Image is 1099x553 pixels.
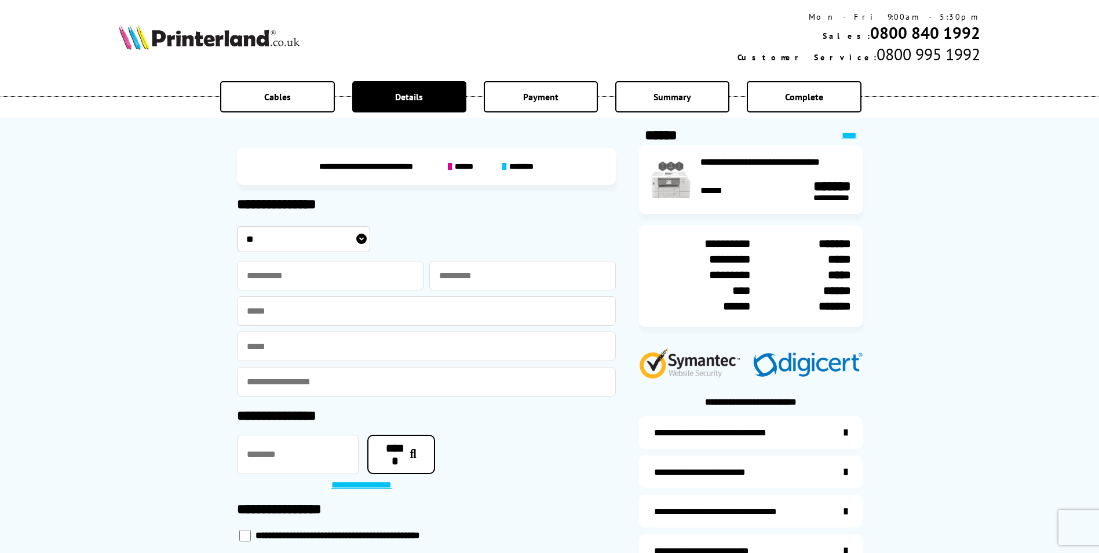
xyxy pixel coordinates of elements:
[119,24,300,50] img: Printerland Logo
[639,456,863,488] a: items-arrive
[395,91,423,103] span: Details
[264,91,291,103] span: Cables
[877,43,980,65] span: 0800 995 1992
[639,495,863,527] a: additional-cables
[737,12,980,22] div: Mon - Fri 9:00am - 5:30pm
[737,52,877,63] span: Customer Service:
[785,91,823,103] span: Complete
[523,91,558,103] span: Payment
[639,416,863,449] a: additional-ink
[653,91,691,103] span: Summary
[870,22,980,43] a: 0800 840 1992
[823,31,870,41] span: Sales:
